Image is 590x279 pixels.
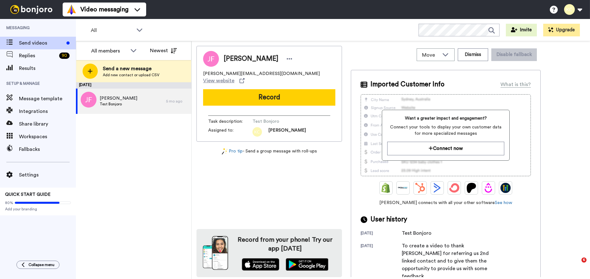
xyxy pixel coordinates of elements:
span: Add your branding [5,207,71,212]
img: jf.png [81,92,96,108]
span: 6 [581,257,587,263]
span: Task description : [208,118,252,125]
a: View website [203,77,245,84]
span: 80% [5,200,13,205]
span: Video messaging [80,5,128,14]
div: - Send a group message with roll-ups [196,148,342,155]
button: Newest [145,44,182,57]
span: Assigned to: [208,127,252,137]
img: 72d7cbbc-b25d-4488-ae36-3e14035db3f2.png [252,127,262,137]
img: Ontraport [398,183,408,193]
img: Image of Jackie Fitzpatrick [203,51,219,67]
img: ActiveCampaign [432,183,442,193]
span: [PERSON_NAME] [224,54,278,64]
button: Record [203,89,335,106]
img: appstore [242,258,279,271]
span: Move [422,51,439,59]
span: Connect your tools to display your own customer data for more specialized messages [387,124,504,137]
button: Connect now [387,142,504,155]
div: Test Bonjoro [402,229,433,237]
span: Add new contact or upload CSV [103,72,159,77]
img: download [203,236,228,270]
button: Dismiss [458,48,488,61]
div: All members [91,47,127,55]
div: What is this? [500,81,531,88]
div: [DATE] [76,82,191,89]
span: Message template [19,95,76,102]
img: Hubspot [415,183,425,193]
span: Settings [19,171,76,179]
img: vm-color.svg [66,4,77,15]
span: QUICK START GUIDE [5,192,51,197]
span: Results [19,65,76,72]
button: Upgrade [543,24,580,36]
img: bj-logo-header-white.svg [8,5,55,14]
span: [PERSON_NAME] connects with all your other software [361,200,531,206]
span: Collapse menu [28,262,54,267]
button: Disable fallback [491,48,537,61]
span: User history [370,215,407,224]
span: Share library [19,120,76,128]
button: Invite [506,24,537,36]
img: GoHighLevel [500,183,511,193]
img: Shopify [381,183,391,193]
h4: Record from your phone! Try our app [DATE] [234,235,336,253]
iframe: Intercom live chat [568,257,584,273]
div: [DATE] [361,231,402,237]
img: Drip [483,183,494,193]
span: Test Bonjoro [100,102,137,107]
img: ConvertKit [449,183,459,193]
span: Send videos [19,39,64,47]
div: 90 [59,53,70,59]
span: Integrations [19,108,76,115]
img: Patreon [466,183,476,193]
span: [PERSON_NAME] [268,127,306,137]
span: Test Bonjoro [252,118,313,125]
span: All [91,27,133,34]
span: Imported Customer Info [370,80,444,89]
span: Workspaces [19,133,76,140]
span: Send a new message [103,65,159,72]
span: Replies [19,52,57,59]
img: playstore [286,258,328,271]
span: Fallbacks [19,146,76,153]
span: [PERSON_NAME] [100,95,137,102]
span: View website [203,77,234,84]
div: 5 mo ago [166,99,188,104]
span: Want a greater impact and engagement? [387,115,504,121]
a: See how [495,201,512,205]
button: Collapse menu [16,261,59,269]
img: magic-wand.svg [222,148,227,155]
span: [PERSON_NAME][EMAIL_ADDRESS][DOMAIN_NAME] [203,71,320,77]
a: Pro tip [222,148,243,155]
